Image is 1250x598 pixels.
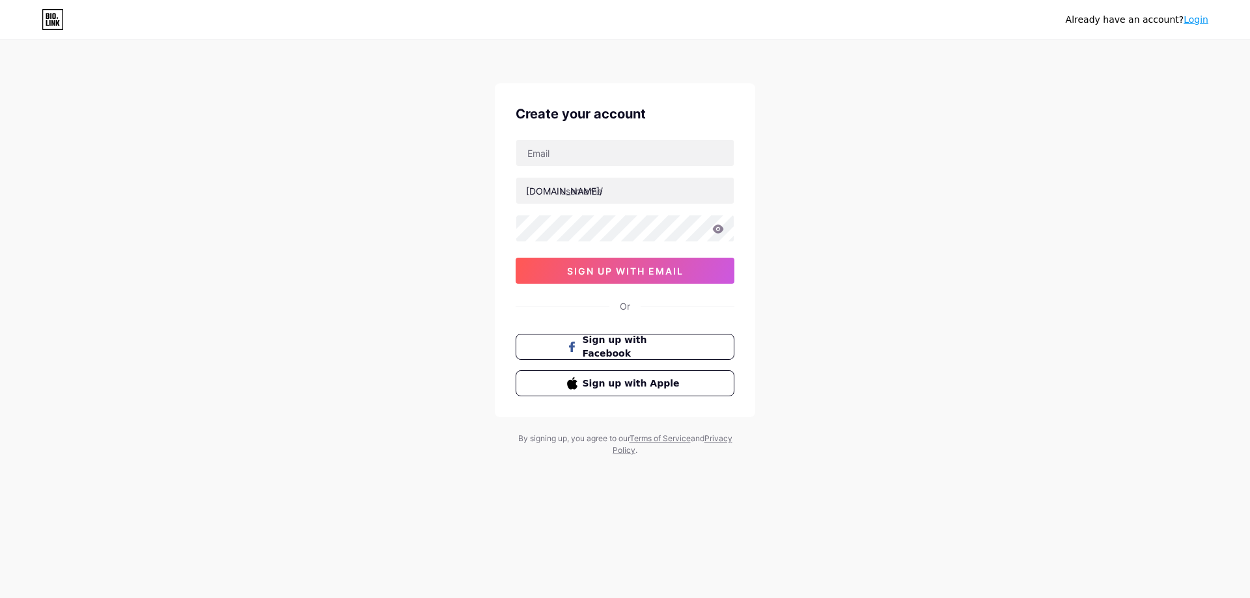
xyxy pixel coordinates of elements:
a: Login [1184,14,1208,25]
div: Already have an account? [1066,13,1208,27]
div: [DOMAIN_NAME]/ [526,184,603,198]
button: Sign up with Facebook [516,334,734,360]
div: Create your account [516,104,734,124]
div: Or [620,299,630,313]
button: sign up with email [516,258,734,284]
span: Sign up with Apple [583,377,684,390]
div: By signing up, you agree to our and . [514,433,736,456]
span: Sign up with Facebook [583,333,684,360]
a: Terms of Service [630,433,691,443]
input: Email [516,140,734,166]
input: username [516,178,734,204]
span: sign up with email [567,265,684,277]
button: Sign up with Apple [516,370,734,396]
